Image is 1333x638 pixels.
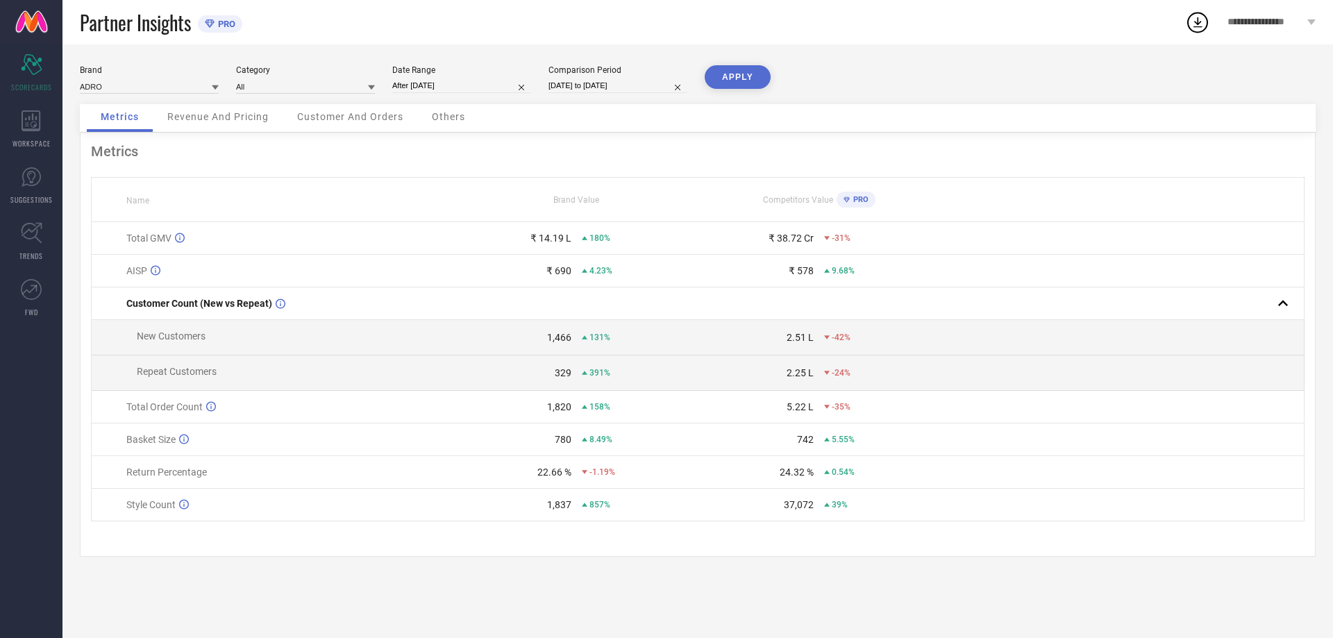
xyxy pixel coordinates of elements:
[126,434,176,445] span: Basket Size
[126,265,147,276] span: AISP
[763,195,833,205] span: Competitors Value
[19,251,43,261] span: TRENDS
[10,194,53,205] span: SUGGESTIONS
[589,233,610,243] span: 180%
[589,333,610,342] span: 131%
[547,499,571,510] div: 1,837
[705,65,771,89] button: APPLY
[555,434,571,445] div: 780
[787,332,814,343] div: 2.51 L
[432,111,465,122] span: Others
[12,138,51,149] span: WORKSPACE
[797,434,814,445] div: 742
[546,265,571,276] div: ₹ 690
[126,298,272,309] span: Customer Count (New vs Repeat)
[553,195,599,205] span: Brand Value
[589,435,612,444] span: 8.49%
[787,401,814,412] div: 5.22 L
[547,332,571,343] div: 1,466
[392,65,531,75] div: Date Range
[167,111,269,122] span: Revenue And Pricing
[589,500,610,510] span: 857%
[80,8,191,37] span: Partner Insights
[137,330,206,342] span: New Customers
[537,467,571,478] div: 22.66 %
[101,111,139,122] span: Metrics
[25,307,38,317] span: FWD
[832,435,855,444] span: 5.55%
[589,368,610,378] span: 391%
[91,143,1305,160] div: Metrics
[555,367,571,378] div: 329
[126,401,203,412] span: Total Order Count
[392,78,531,93] input: Select date range
[832,266,855,276] span: 9.68%
[780,467,814,478] div: 24.32 %
[126,499,176,510] span: Style Count
[530,233,571,244] div: ₹ 14.19 L
[784,499,814,510] div: 37,072
[589,402,610,412] span: 158%
[548,78,687,93] input: Select comparison period
[126,233,171,244] span: Total GMV
[297,111,403,122] span: Customer And Orders
[1185,10,1210,35] div: Open download list
[589,266,612,276] span: 4.23%
[236,65,375,75] div: Category
[548,65,687,75] div: Comparison Period
[215,19,235,29] span: PRO
[832,233,850,243] span: -31%
[80,65,219,75] div: Brand
[850,195,869,204] span: PRO
[769,233,814,244] div: ₹ 38.72 Cr
[11,82,52,92] span: SCORECARDS
[137,366,217,377] span: Repeat Customers
[832,500,848,510] span: 39%
[832,402,850,412] span: -35%
[789,265,814,276] div: ₹ 578
[547,401,571,412] div: 1,820
[832,467,855,477] span: 0.54%
[787,367,814,378] div: 2.25 L
[126,467,207,478] span: Return Percentage
[832,368,850,378] span: -24%
[832,333,850,342] span: -42%
[126,196,149,205] span: Name
[589,467,615,477] span: -1.19%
